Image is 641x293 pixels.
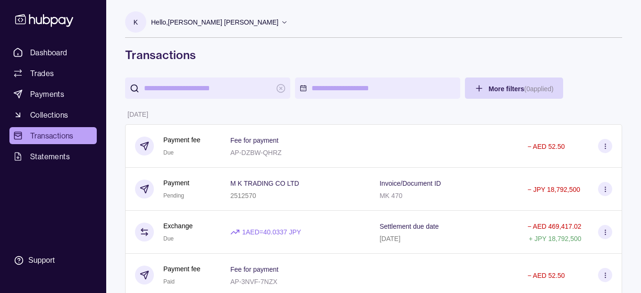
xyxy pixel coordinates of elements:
p: Hello, [PERSON_NAME] [PERSON_NAME] [151,17,278,27]
p: 1 AED = 40.0337 JPY [242,227,301,237]
a: Dashboard [9,44,97,61]
span: Collections [30,109,68,121]
p: Payment [163,178,189,188]
a: Transactions [9,127,97,144]
p: + JPY 18,792,500 [529,235,581,242]
span: Paid [163,278,175,285]
p: K [134,17,138,27]
span: Due [163,149,174,156]
p: − AED 52.50 [528,272,565,279]
p: Fee for payment [230,137,278,144]
a: Statements [9,148,97,165]
p: [DATE] [380,235,400,242]
span: Transactions [30,130,74,141]
a: Trades [9,65,97,82]
a: Collections [9,106,97,123]
p: ( 0 applied) [524,85,553,93]
p: Payment fee [163,264,201,274]
p: − AED 52.50 [528,143,565,150]
span: More filters [489,85,554,93]
input: search [144,78,271,99]
p: Settlement due date [380,223,439,230]
button: More filters(0applied) [465,78,563,99]
div: Support [28,255,55,266]
p: − AED 469,417.02 [528,223,582,230]
p: [DATE] [127,111,148,118]
p: M K TRADING CO LTD [230,180,299,187]
p: − JPY 18,792,500 [528,186,580,193]
p: Invoice/Document ID [380,180,441,187]
p: AP-DZBW-QHRZ [230,149,282,156]
p: 2512570 [230,192,256,199]
p: Fee for payment [230,266,278,273]
p: AP-3NVF-7NZX [230,278,278,285]
h1: Transactions [125,47,622,62]
span: Dashboard [30,47,67,58]
span: Trades [30,68,54,79]
span: Due [163,235,174,242]
p: Payment fee [163,135,201,145]
span: Payments [30,88,64,100]
a: Support [9,250,97,270]
p: MK 470 [380,192,402,199]
a: Payments [9,86,97,103]
span: Pending [163,192,184,199]
p: Exchange [163,221,193,231]
span: Statements [30,151,70,162]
